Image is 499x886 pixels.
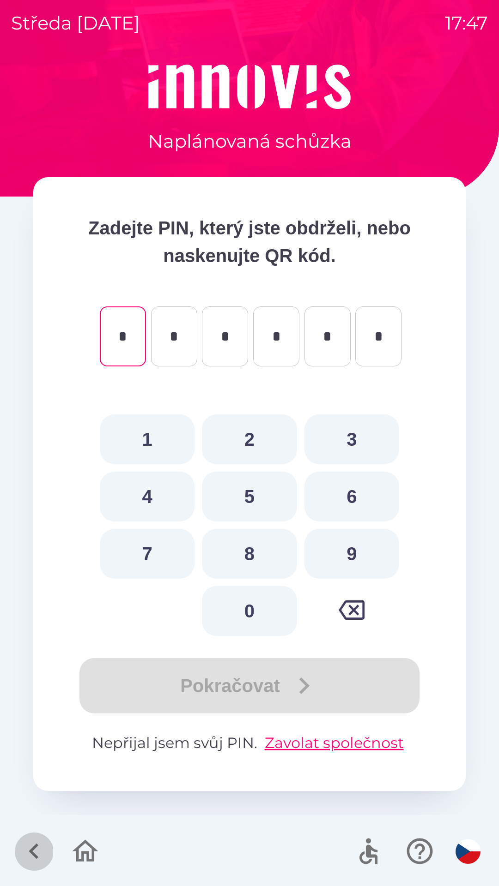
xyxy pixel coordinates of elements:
p: Zadejte PIN, který jste obdrželi, nebo naskenujte QR kód. [70,214,429,269]
p: Naplánovaná schůzka [148,127,352,155]
button: 8 [202,529,297,579]
img: Logo [33,65,466,109]
button: 5 [202,472,297,521]
p: středa [DATE] [11,9,140,37]
button: 9 [304,529,399,579]
button: 3 [304,414,399,464]
p: Nepřijal jsem svůj PIN. [70,732,429,754]
button: 6 [304,472,399,521]
p: 17:47 [445,9,488,37]
button: 2 [202,414,297,464]
button: 0 [202,586,297,636]
button: 1 [100,414,195,464]
button: 4 [100,472,195,521]
button: Zavolat společnost [261,732,408,754]
img: cs flag [456,839,481,864]
button: 7 [100,529,195,579]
